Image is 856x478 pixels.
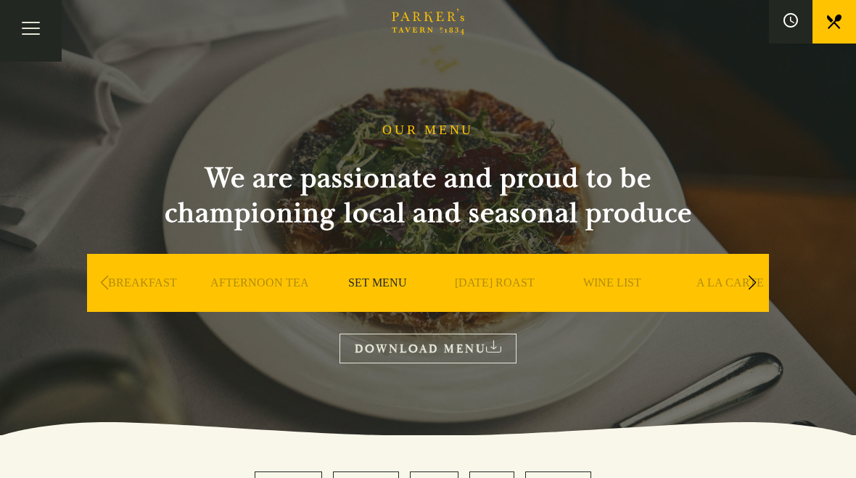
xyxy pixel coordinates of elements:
[382,123,474,139] h1: OUR MENU
[210,276,309,334] a: AFTERNOON TEA
[205,254,315,355] div: 2 / 9
[742,267,762,299] div: Next slide
[557,254,667,355] div: 5 / 9
[348,276,407,334] a: SET MENU
[675,254,785,355] div: 6 / 9
[583,276,641,334] a: WINE LIST
[322,254,432,355] div: 3 / 9
[455,276,535,334] a: [DATE] ROAST
[440,254,550,355] div: 4 / 9
[138,161,718,231] h2: We are passionate and proud to be championing local and seasonal produce
[87,254,197,355] div: 1 / 9
[94,267,114,299] div: Previous slide
[339,334,517,363] a: DOWNLOAD MENU
[108,276,177,334] a: BREAKFAST
[696,276,764,334] a: A LA CARTE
